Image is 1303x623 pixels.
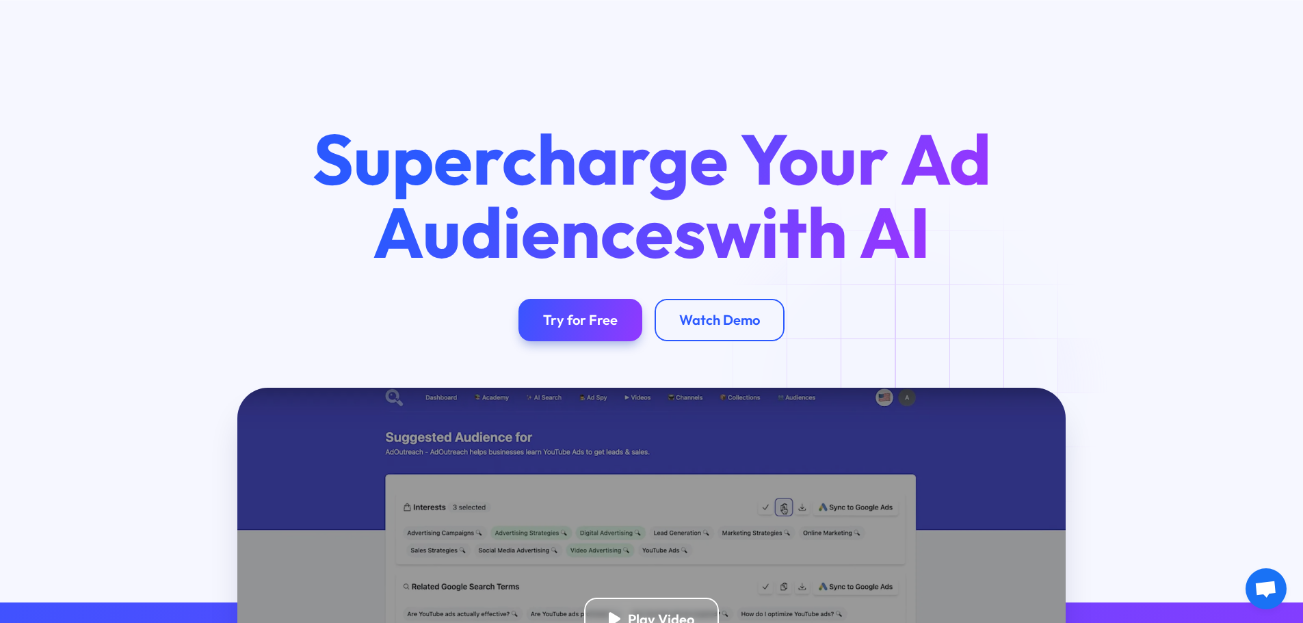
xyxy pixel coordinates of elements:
div: Watch Demo [679,311,760,328]
h1: Supercharge Your Ad Audiences [283,122,1019,267]
div: Try for Free [543,311,618,328]
a: Try for Free [518,299,642,342]
span: with AI [706,187,930,276]
a: Open chat [1246,568,1287,609]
